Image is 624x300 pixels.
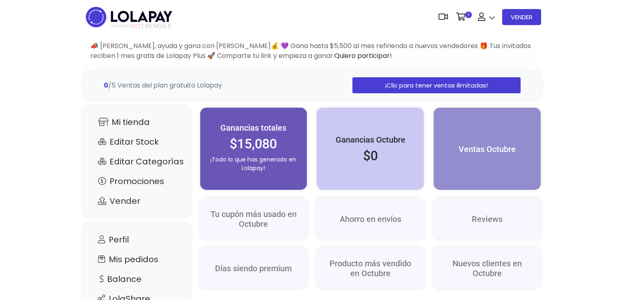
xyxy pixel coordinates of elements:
span: POWERED BY [111,24,130,28]
span: /5 Ventas del plan gratuito Lolapay [104,81,222,90]
a: Mis pedidos [91,252,182,267]
a: Promociones [91,173,182,189]
a: Vender [91,193,182,209]
span: TRENDIER [111,23,171,30]
a: Editar Stock [91,134,182,150]
img: logo [83,4,175,30]
h5: Reviews [442,214,533,224]
h5: Ganancias totales [208,123,299,133]
h5: Nuevos clientes en Octubre [442,258,533,278]
h2: $15,080 [208,136,299,152]
h5: Ganancias Octubre [325,135,416,145]
a: ¡Clic para tener ventas ilimitadas! [352,77,520,93]
a: Mi tienda [91,114,182,130]
a: Balance [91,271,182,287]
span: 📣 [PERSON_NAME], ayuda y gana con [PERSON_NAME]💰 💜 Gana hasta $5,500 al mes refiriendo a nuevos v... [90,41,531,60]
h5: Ventas Octubre [442,144,533,154]
h5: Producto más vendido en Octubre [325,258,416,278]
a: VENDER [502,9,541,25]
strong: 0 [104,81,108,90]
span: GO [130,21,141,31]
h5: Ahorro en envíos [325,214,416,224]
a: Quiero participar! [334,51,392,60]
h2: $0 [325,148,416,164]
a: 1 [452,5,474,29]
span: 1 [465,12,472,18]
a: Perfil [91,232,182,247]
h5: Tu cupón más usado en Octubre [208,209,299,229]
h5: Días siendo premium [208,263,299,273]
p: ¡Todo lo que has generado en Lolapay! [208,155,299,173]
a: Editar Categorías [91,154,182,169]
